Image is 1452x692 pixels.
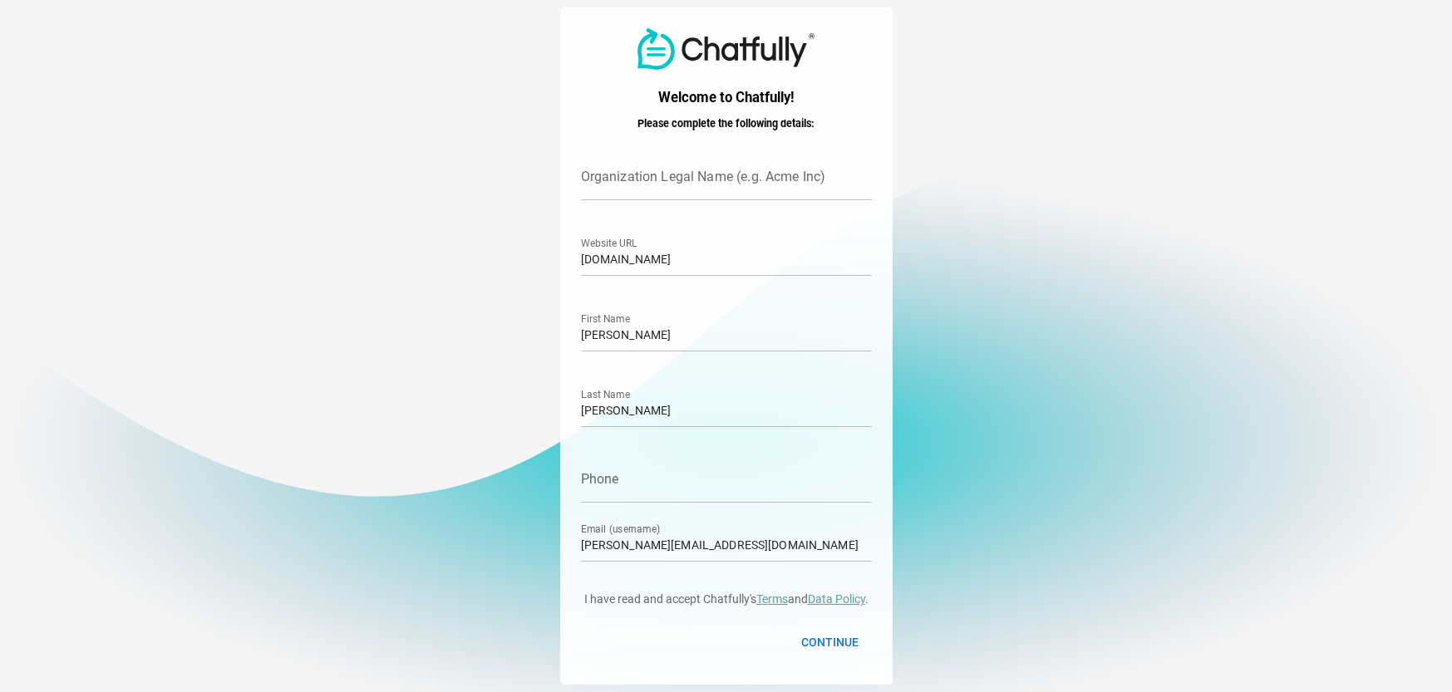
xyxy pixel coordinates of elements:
[581,305,872,351] input: First Name
[795,627,865,657] button: Continue
[581,87,872,108] div: Welcome to Chatfully!
[581,380,872,427] input: Last Name
[581,154,872,200] input: Organization Legal Name (e.g. Acme Inc)
[808,592,865,606] a: Data Policy
[581,515,872,562] input: Email (username)
[581,591,872,608] div: I have read and accept Chatfully's and .
[756,592,788,606] a: Terms
[801,632,859,652] span: Continue
[581,456,872,503] input: Phone
[581,116,872,132] div: Please complete the following details:
[637,28,815,70] img: Logo
[581,229,872,276] input: Website URL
